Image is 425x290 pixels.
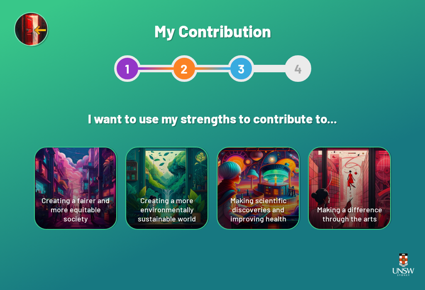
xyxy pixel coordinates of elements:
[46,103,379,134] h2: I want to use my strengths to contribute to...
[14,12,50,48] img: Exit
[285,55,311,82] div: 4
[171,55,198,82] div: 2
[217,147,299,229] div: Making scientific discoveries and improving health
[126,147,208,229] div: Creating a more environmentally sustainable world
[114,21,311,41] h1: My Contribution
[114,55,141,82] div: 1
[309,147,390,229] div: Making a difference through the arts
[35,147,116,229] div: Creating a fairer and more equitable society
[228,55,254,82] div: 3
